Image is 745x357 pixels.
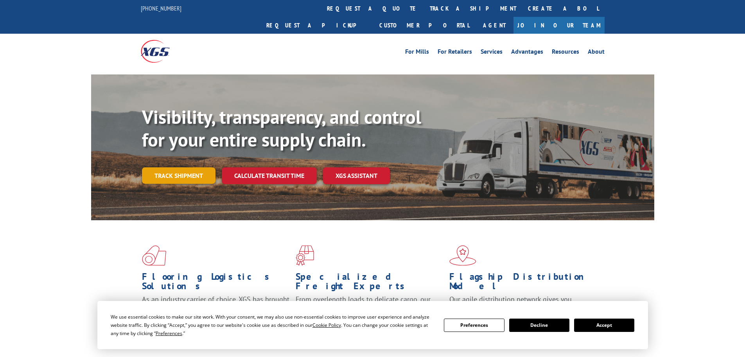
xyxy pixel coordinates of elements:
[552,49,579,57] a: Resources
[312,322,341,328] span: Cookie Policy
[111,313,434,337] div: We use essential cookies to make our site work. With your consent, we may also use non-essential ...
[481,49,503,57] a: Services
[588,49,605,57] a: About
[97,301,648,349] div: Cookie Consent Prompt
[449,295,593,313] span: Our agile distribution network gives you nationwide inventory management on demand.
[296,272,443,295] h1: Specialized Freight Experts
[296,245,314,266] img: xgs-icon-focused-on-flooring-red
[156,330,182,337] span: Preferences
[142,105,421,152] b: Visibility, transparency, and control for your entire supply chain.
[509,319,569,332] button: Decline
[438,49,472,57] a: For Retailers
[475,17,513,34] a: Agent
[405,49,429,57] a: For Mills
[444,319,504,332] button: Preferences
[142,272,290,295] h1: Flooring Logistics Solutions
[574,319,634,332] button: Accept
[142,295,289,323] span: As an industry carrier of choice, XGS has brought innovation and dedication to flooring logistics...
[513,17,605,34] a: Join Our Team
[323,167,390,184] a: XGS ASSISTANT
[222,167,317,184] a: Calculate transit time
[449,245,476,266] img: xgs-icon-flagship-distribution-model-red
[373,17,475,34] a: Customer Portal
[296,295,443,330] p: From overlength loads to delicate cargo, our experienced staff knows the best way to move your fr...
[260,17,373,34] a: Request a pickup
[142,167,215,184] a: Track shipment
[449,272,597,295] h1: Flagship Distribution Model
[511,49,543,57] a: Advantages
[141,4,181,12] a: [PHONE_NUMBER]
[142,245,166,266] img: xgs-icon-total-supply-chain-intelligence-red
